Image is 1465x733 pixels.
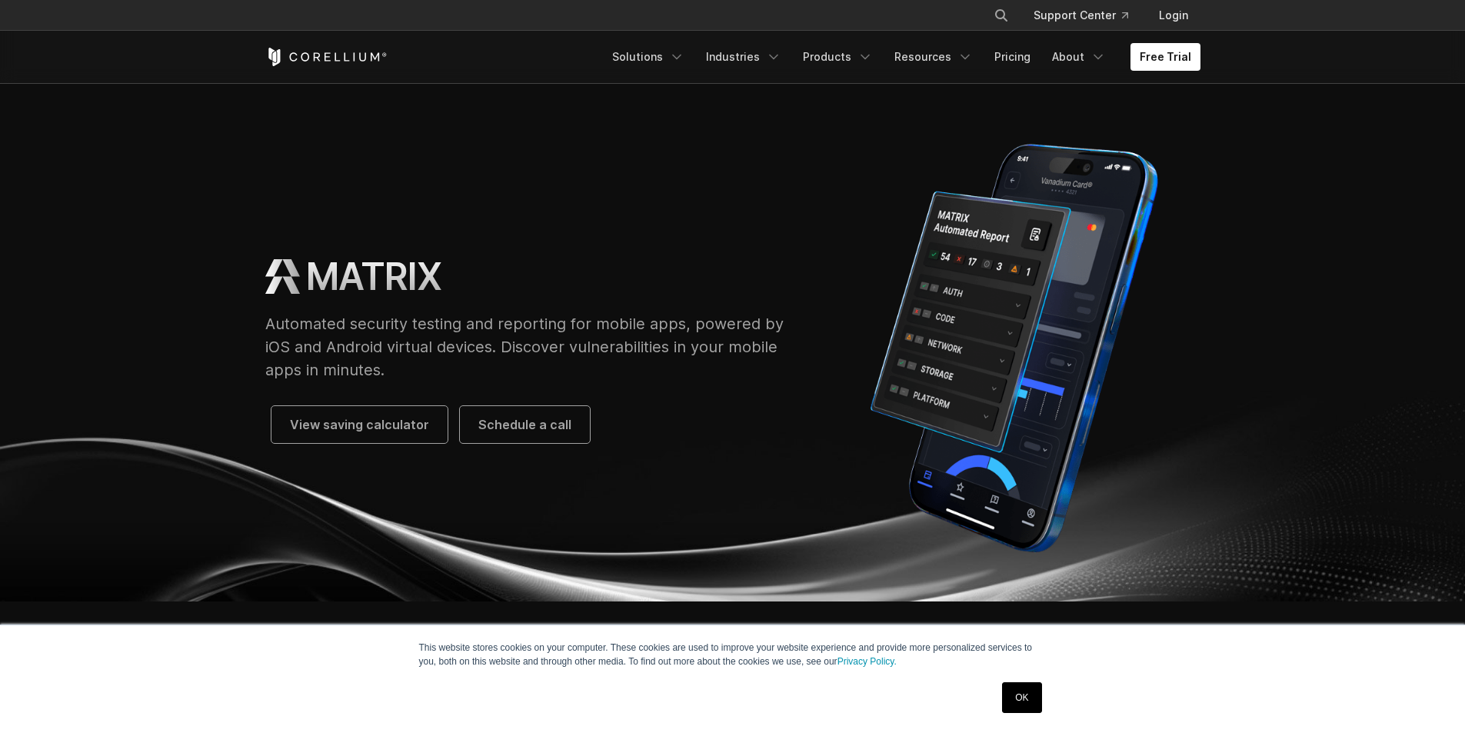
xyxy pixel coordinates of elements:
p: Automated security testing and reporting for mobile apps, powered by iOS and Android virtual devi... [265,312,798,381]
a: Schedule a call [460,406,590,443]
img: Corellium MATRIX automated report on iPhone showing app vulnerability test results across securit... [828,132,1200,564]
span: Schedule a call [478,415,571,434]
p: This website stores cookies on your computer. These cookies are used to improve your website expe... [419,641,1047,668]
a: Free Trial [1130,43,1200,71]
div: Navigation Menu [603,43,1200,71]
a: Resources [885,43,982,71]
a: About [1043,43,1115,71]
a: Corellium Home [265,48,388,66]
a: Login [1147,2,1200,29]
a: Support Center [1021,2,1140,29]
img: MATRIX Logo [265,259,300,294]
div: Navigation Menu [975,2,1200,29]
h1: MATRIX [306,254,441,300]
a: Solutions [603,43,694,71]
button: Search [987,2,1015,29]
a: Pricing [985,43,1040,71]
a: View saving calculator [271,406,448,443]
a: OK [1002,682,1041,713]
a: Industries [697,43,791,71]
a: Products [794,43,882,71]
span: View saving calculator [290,415,429,434]
a: Privacy Policy. [837,656,897,667]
